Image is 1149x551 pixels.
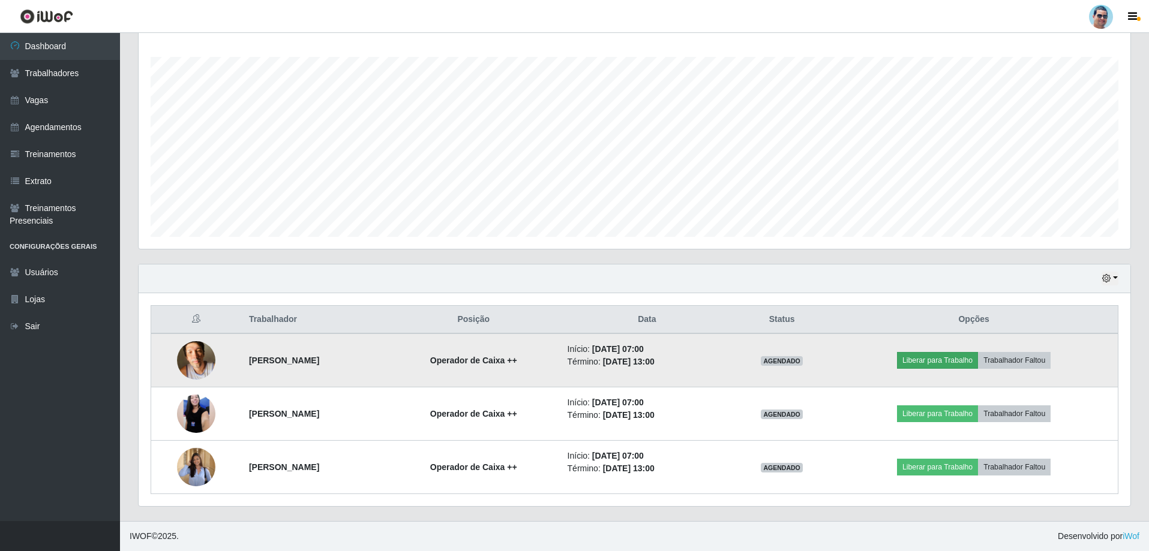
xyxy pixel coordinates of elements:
span: AGENDADO [761,463,803,472]
button: Liberar para Trabalho [897,459,978,475]
li: Início: [568,343,727,356]
span: AGENDADO [761,410,803,419]
a: iWof [1123,531,1139,541]
th: Posição [387,306,560,334]
li: Término: [568,356,727,368]
strong: [PERSON_NAME] [249,409,319,418]
time: [DATE] 13:00 [603,463,655,473]
th: Trabalhador [242,306,387,334]
span: Desenvolvido por [1058,530,1139,543]
time: [DATE] 13:00 [603,357,655,366]
th: Data [560,306,734,334]
li: Término: [568,409,727,421]
button: Liberar para Trabalho [897,352,978,369]
th: Status [734,306,830,334]
strong: [PERSON_NAME] [249,356,319,365]
span: IWOF [130,531,152,541]
time: [DATE] 07:00 [592,398,644,407]
strong: Operador de Caixa ++ [430,356,517,365]
button: Trabalhador Faltou [978,352,1051,369]
img: 1743623016300.jpeg [177,442,215,492]
strong: Operador de Caixa ++ [430,409,517,418]
span: AGENDADO [761,356,803,366]
button: Trabalhador Faltou [978,459,1051,475]
img: CoreUI Logo [20,9,73,24]
span: © 2025 . [130,530,179,543]
li: Término: [568,462,727,475]
strong: [PERSON_NAME] [249,462,319,472]
img: 1705784966406.jpeg [177,335,215,386]
time: [DATE] 13:00 [603,410,655,420]
time: [DATE] 07:00 [592,344,644,354]
strong: Operador de Caixa ++ [430,462,517,472]
li: Início: [568,396,727,409]
li: Início: [568,450,727,462]
img: 1743178705406.jpeg [177,371,215,456]
button: Liberar para Trabalho [897,405,978,422]
button: Trabalhador Faltou [978,405,1051,422]
th: Opções [830,306,1118,334]
time: [DATE] 07:00 [592,451,644,460]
